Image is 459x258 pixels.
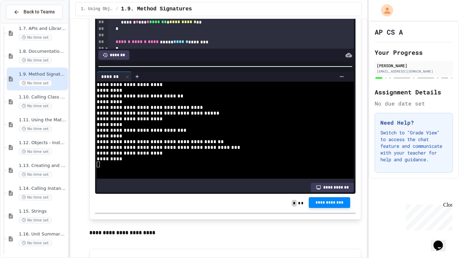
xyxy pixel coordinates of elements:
[19,26,67,32] span: 1.7. APIs and Libraries
[19,34,52,41] span: No time set
[19,94,67,100] span: 1.10. Calling Class Methods
[431,231,452,251] iframe: chat widget
[403,202,452,230] iframe: chat widget
[19,57,52,63] span: No time set
[377,62,451,69] div: [PERSON_NAME]
[19,171,52,178] span: No time set
[380,129,447,163] p: Switch to "Grade View" to access the chat feature and communicate with your teacher for help and ...
[24,8,55,15] span: Back to Teams
[374,3,395,18] div: My Account
[19,163,67,169] span: 1.13. Creating and Initializing Objects: Constructors
[19,49,67,54] span: 1.8. Documentation with Comments and Preconditions
[3,3,46,43] div: Chat with us now!Close
[375,87,453,97] h2: Assignment Details
[19,103,52,109] span: No time set
[19,240,52,246] span: No time set
[19,148,52,155] span: No time set
[19,194,52,201] span: No time set
[19,126,52,132] span: No time set
[81,6,113,12] span: 1. Using Objects and Methods
[19,72,67,77] span: 1.9. Method Signatures
[6,5,62,19] button: Back to Teams
[121,5,192,13] span: 1.9. Method Signatures
[19,80,52,86] span: No time set
[375,27,403,37] h1: AP CS A
[19,217,52,223] span: No time set
[19,140,67,146] span: 1.12. Objects - Instances of Classes
[116,6,118,12] span: /
[375,99,453,107] div: No due date set
[19,117,67,123] span: 1.11. Using the Math Class
[377,69,451,74] div: [EMAIL_ADDRESS][DOMAIN_NAME]
[19,186,67,191] span: 1.14. Calling Instance Methods
[375,48,453,57] h2: Your Progress
[380,119,447,127] h3: Need Help?
[19,209,67,214] span: 1.15. Strings
[19,231,67,237] span: 1.16. Unit Summary 1a (1.1-1.6)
